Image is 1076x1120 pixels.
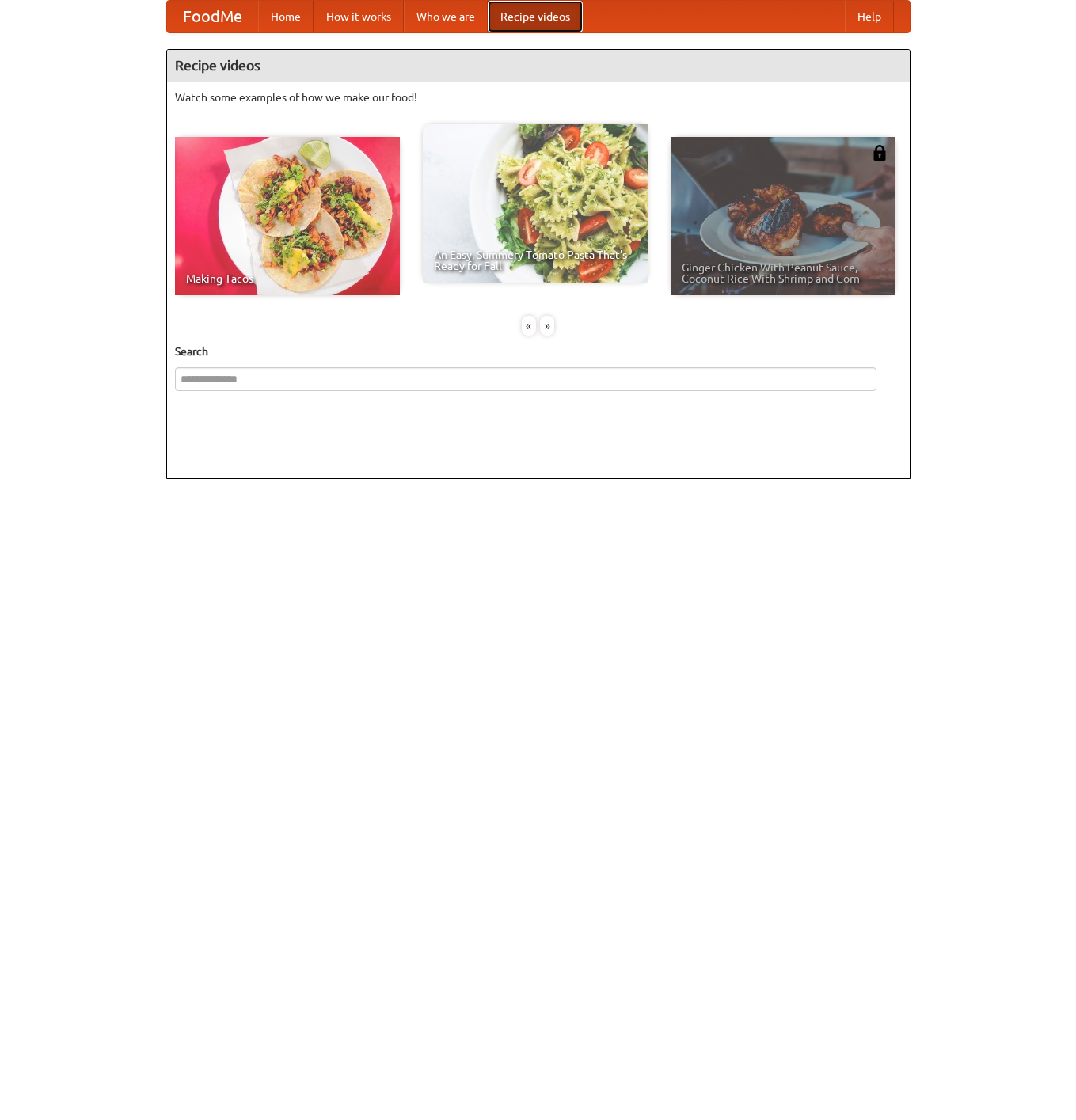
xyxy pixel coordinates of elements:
h5: Search [175,344,902,359]
img: 483408.png [872,145,888,161]
div: » [540,316,554,336]
a: Home [258,1,314,32]
h4: Recipe videos [167,50,910,82]
a: Making Tacos [175,137,400,295]
span: Making Tacos [186,273,389,284]
a: How it works [314,1,404,32]
a: FoodMe [167,1,258,32]
a: Help [845,1,894,32]
div: « [522,316,536,336]
p: Watch some examples of how we make our food! [175,89,902,105]
span: An Easy, Summery Tomato Pasta That's Ready for Fall [434,249,637,271]
a: Who we are [404,1,488,32]
a: Recipe videos [488,1,583,32]
a: An Easy, Summery Tomato Pasta That's Ready for Fall [423,124,648,283]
